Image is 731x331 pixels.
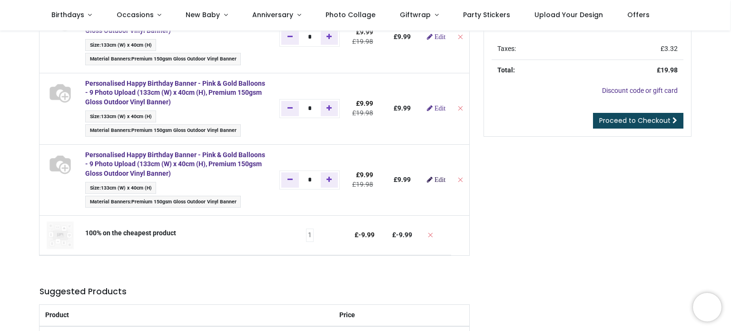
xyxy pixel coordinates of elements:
[356,38,373,45] span: 19.98
[427,176,445,183] a: Edit
[457,33,464,40] a: Remove from cart
[51,10,84,20] span: Birthdays
[360,171,373,179] span: 9.99
[693,293,721,321] iframe: Brevo live chat
[492,39,595,60] td: Taxes:
[356,28,373,36] span: £
[394,104,411,112] b: £
[321,30,338,45] a: Add one
[90,56,130,62] span: Material Banners
[186,10,220,20] span: New Baby
[281,172,299,188] a: Remove one
[599,116,671,125] span: Proceed to Checkout
[47,221,74,249] img: 100% on the cheapest product
[593,113,683,129] a: Proceed to Checkout
[131,199,237,205] span: Premium 150gsm Gloss Outdoor Vinyl Banner
[85,196,241,208] span: :
[602,87,678,94] a: Discount code or gift card
[101,42,152,48] span: 133cm (W) x 40cm (H)
[397,33,411,40] span: 9.99
[394,33,411,40] b: £
[664,45,678,52] span: 3.32
[352,109,373,117] del: £
[457,176,464,183] a: Remove from cart
[85,8,265,34] a: Personalised Happy Birthday Banner - Pink & Gold Balloons - 9 Photo Upload (133cm (W) x 40cm (H),...
[117,10,154,20] span: Occasions
[435,105,445,111] span: Edit
[85,53,241,65] span: :
[400,10,431,20] span: Giftwrap
[352,181,373,188] del: £
[47,150,74,178] img: S69125 - [BN-00383-133W40H-BANNER_VY] Personalised Happy Birthday Banner - Pink & Gold Balloons -...
[101,185,152,191] span: 133cm (W) x 40cm (H)
[326,10,375,20] span: Photo Collage
[90,199,130,205] span: Material Banners
[90,113,99,120] span: Size
[85,229,176,237] strong: 100% on the cheapest product
[427,33,445,40] a: Edit
[457,104,464,112] a: Remove from cart
[85,182,156,194] span: :
[427,105,445,111] a: Edit
[661,45,678,52] span: £
[40,305,333,326] th: Product
[355,231,375,239] span: £
[394,176,411,183] b: £
[281,30,299,45] a: Remove one
[281,101,299,116] a: Remove one
[397,104,411,112] span: 9.99
[131,127,237,133] span: Premium 150gsm Gloss Outdoor Vinyl Banner
[252,10,293,20] span: Anniversary
[427,231,434,239] a: Remove from cart
[352,38,373,45] del: £
[85,124,241,136] span: :
[85,80,265,106] a: Personalised Happy Birthday Banner - Pink & Gold Balloons - 9 Photo Upload (133cm (W) x 40cm (H),...
[392,231,412,239] b: £
[356,109,373,117] span: 19.98
[435,176,445,183] span: Edit
[397,176,411,183] span: 9.99
[308,231,312,240] span: 1
[657,66,678,74] strong: £
[90,42,99,48] span: Size
[90,185,99,191] span: Size
[85,151,265,177] a: Personalised Happy Birthday Banner - Pink & Gold Balloons - 9 Photo Upload (133cm (W) x 40cm (H),...
[334,305,362,326] th: Price
[131,56,237,62] span: Premium 150gsm Gloss Outdoor Vinyl Banner
[101,113,152,120] span: 133cm (W) x 40cm (H)
[85,39,156,51] span: :
[661,66,678,74] span: 19.98
[90,127,130,133] span: Material Banners
[534,10,603,20] span: Upload Your Design
[47,79,74,106] img: S69125 - [BN-00383-133W40H-BANNER_VY] Personalised Happy Birthday Banner - Pink & Gold Balloons -...
[358,231,375,239] span: -﻿9.99
[396,231,412,239] span: -﻿9.99
[627,10,650,20] span: Offers
[321,172,338,188] a: Add one
[40,286,469,298] h5: Suggested Products
[85,110,156,122] span: :
[360,100,373,107] span: 9.99
[360,28,373,36] span: 9.99
[463,10,510,20] span: Party Stickers
[356,100,373,107] span: £
[321,101,338,116] a: Add one
[356,171,373,179] span: £
[435,33,445,40] span: Edit
[356,181,373,188] span: 19.98
[497,66,515,74] strong: Total:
